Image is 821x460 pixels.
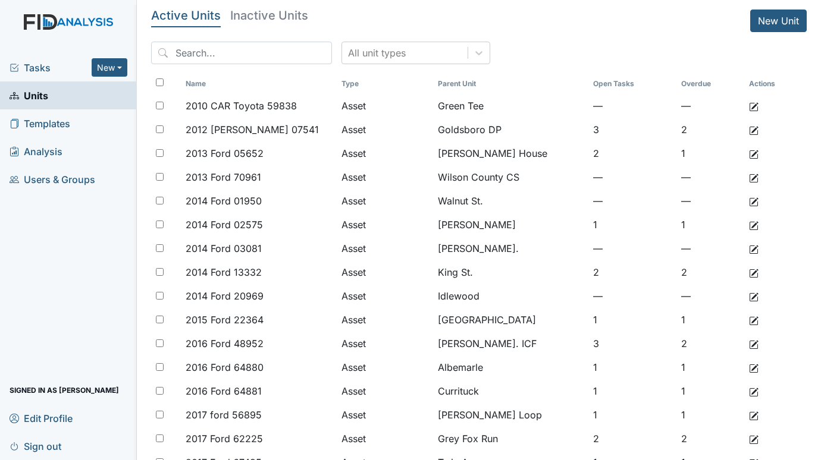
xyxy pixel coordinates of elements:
td: Goldsboro DP [433,118,588,141]
td: Asset [337,308,433,332]
td: Asset [337,213,433,237]
td: 1 [676,379,745,403]
td: Currituck [433,379,588,403]
td: Asset [337,141,433,165]
td: 3 [588,332,676,355]
td: Asset [337,403,433,427]
input: Search... [151,42,332,64]
td: [PERSON_NAME] [433,213,588,237]
td: Asset [337,260,433,284]
td: 1 [676,403,745,427]
th: Toggle SortBy [588,74,676,94]
td: 1 [588,308,676,332]
td: Asset [337,332,433,355]
td: Green Tee [433,94,588,118]
td: 2 [676,332,745,355]
td: — [588,165,676,189]
td: Asset [337,189,433,213]
th: Actions [744,74,804,94]
td: — [588,237,676,260]
td: Idlewood [433,284,588,308]
td: — [588,189,676,213]
td: Asset [337,94,433,118]
span: 2012 [PERSON_NAME] 07541 [186,122,319,137]
span: Signed in as [PERSON_NAME] [10,381,119,399]
td: [PERSON_NAME]. ICF [433,332,588,355]
span: 2013 Ford 70961 [186,170,261,184]
a: New Unit [750,10,807,32]
td: [PERSON_NAME] Loop [433,403,588,427]
td: Asset [337,355,433,379]
td: 2 [676,427,745,450]
span: Units [10,86,48,105]
th: Toggle SortBy [433,74,588,94]
a: Tasks [10,61,92,75]
td: — [588,94,676,118]
th: Toggle SortBy [337,74,433,94]
td: 1 [676,355,745,379]
td: 3 [588,118,676,141]
td: Grey Fox Run [433,427,588,450]
td: 1 [588,403,676,427]
span: 2014 Ford 02575 [186,218,263,232]
span: Edit Profile [10,409,73,427]
td: — [676,284,745,308]
td: Asset [337,118,433,141]
button: New [92,58,127,77]
td: 2 [588,427,676,450]
td: 1 [588,213,676,237]
td: Asset [337,165,433,189]
span: 2010 CAR Toyota 59838 [186,99,297,113]
td: Asset [337,237,433,260]
td: — [588,284,676,308]
td: Walnut St. [433,189,588,213]
td: Asset [337,284,433,308]
th: Toggle SortBy [676,74,745,94]
h5: Active Units [151,10,221,21]
td: 2 [588,141,676,165]
td: 1 [588,355,676,379]
span: 2014 Ford 03081 [186,241,262,256]
td: Wilson County CS [433,165,588,189]
span: 2014 Ford 13332 [186,265,262,279]
td: — [676,94,745,118]
span: Sign out [10,437,61,455]
input: Toggle All Rows Selected [156,78,164,86]
span: 2015 Ford 22364 [186,313,264,327]
th: Toggle SortBy [181,74,336,94]
span: Templates [10,114,70,133]
span: Users & Groups [10,170,95,188]
span: 2014 Ford 01950 [186,194,262,208]
td: 2 [676,260,745,284]
td: 2 [588,260,676,284]
td: Asset [337,379,433,403]
td: Albemarle [433,355,588,379]
span: 2016 Ford 64881 [186,384,262,398]
td: 1 [588,379,676,403]
span: 2016 Ford 64880 [186,360,264,374]
td: 2 [676,118,745,141]
td: — [676,189,745,213]
td: [PERSON_NAME]. [433,237,588,260]
td: [PERSON_NAME] House [433,141,588,165]
td: 1 [676,308,745,332]
span: 2017 Ford 62225 [186,431,263,446]
div: All unit types [348,46,406,60]
span: 2013 Ford 05652 [186,146,264,160]
span: Analysis [10,142,62,160]
span: 2017 ford 56895 [186,408,262,422]
td: — [676,237,745,260]
td: Asset [337,427,433,450]
span: 2016 Ford 48952 [186,336,264,351]
td: [GEOGRAPHIC_DATA] [433,308,588,332]
td: King St. [433,260,588,284]
h5: Inactive Units [230,10,308,21]
td: 1 [676,141,745,165]
td: 1 [676,213,745,237]
span: 2014 Ford 20969 [186,289,264,303]
td: — [676,165,745,189]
